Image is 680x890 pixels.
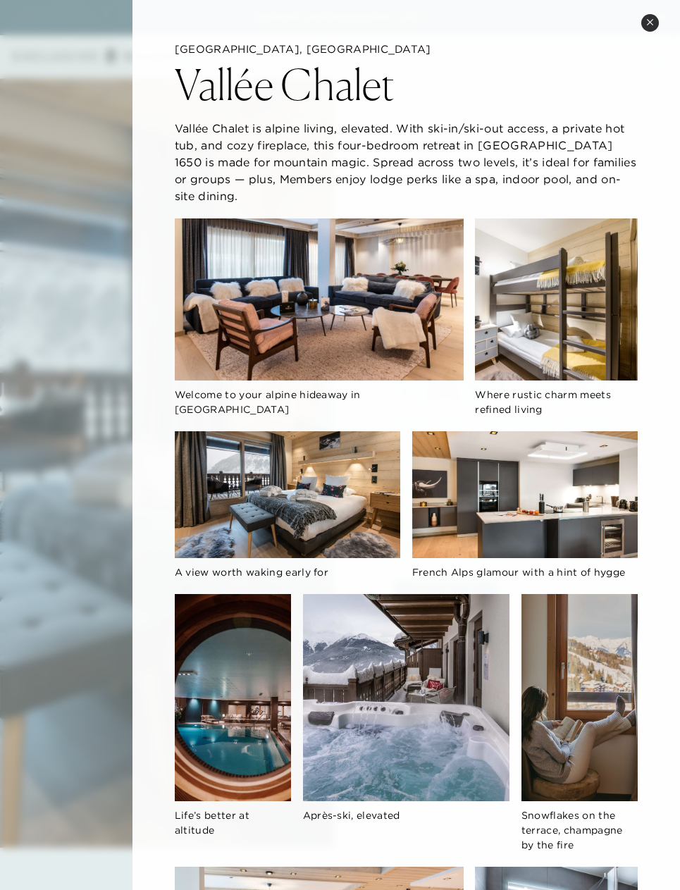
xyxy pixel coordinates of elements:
span: Where rustic charm meets refined living [475,388,611,416]
p: Vallée Chalet is alpine living, elevated. With ski-in/ski-out access, a private hot tub, and cozy... [175,120,638,204]
span: Life’s better at altitude [175,809,249,836]
span: Snowflakes on the terrace, champagne by the fire [521,809,623,851]
h2: Vallée Chalet [175,63,395,106]
span: A view worth waking early for [175,566,328,579]
span: Welcome to your alpine hideaway in [GEOGRAPHIC_DATA] [175,388,361,416]
span: Après-ski, elevated [303,809,400,822]
h5: [GEOGRAPHIC_DATA], [GEOGRAPHIC_DATA] [175,42,638,56]
span: French Alps glamour with a hint of hygge [412,566,626,579]
iframe: Qualified Messenger [615,825,680,890]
